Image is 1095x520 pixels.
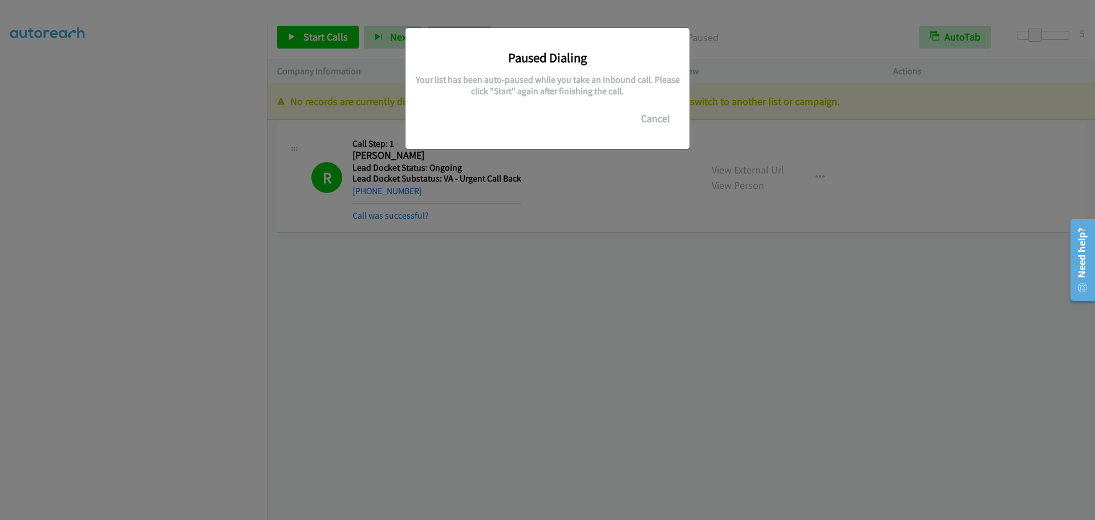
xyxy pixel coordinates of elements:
iframe: Resource Center [1062,215,1095,305]
button: Cancel [630,107,681,130]
h3: Paused Dialing [414,50,681,66]
h5: Your list has been auto-paused while you take an inbound call. Please click "Start" again after f... [414,74,681,96]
